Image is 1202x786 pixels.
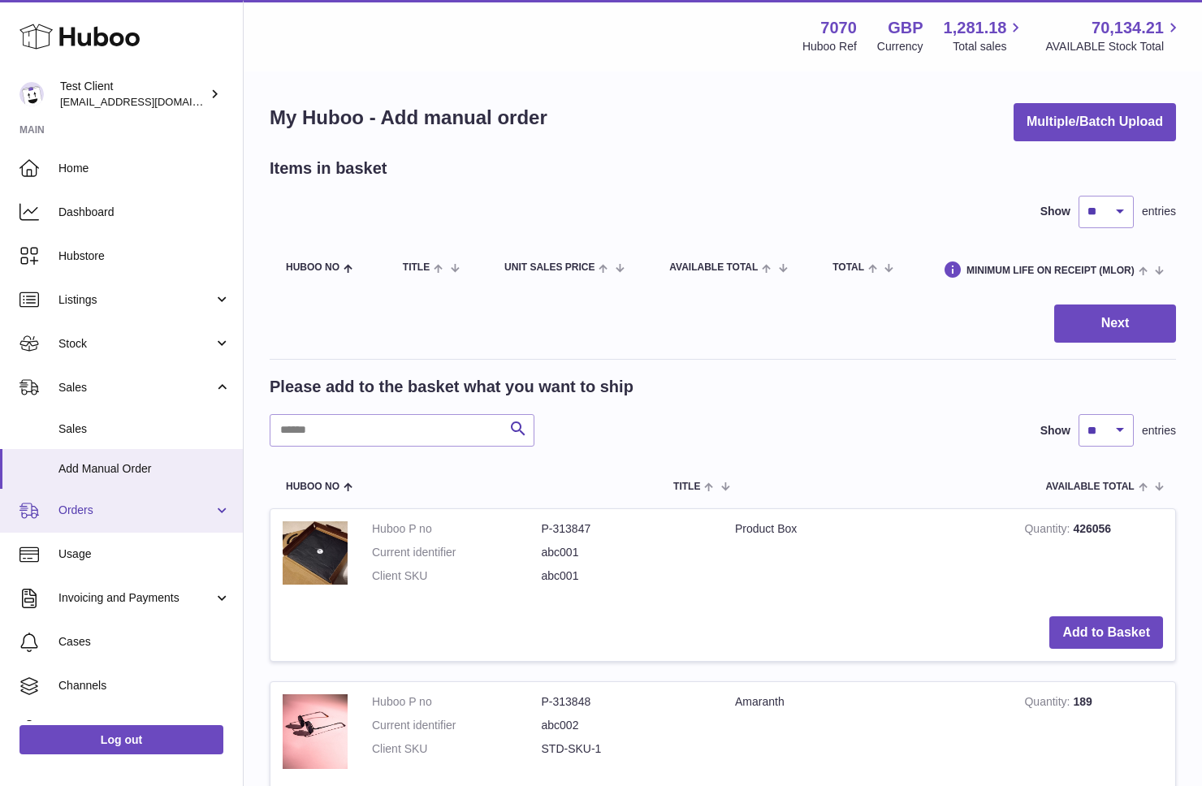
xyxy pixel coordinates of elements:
td: Product Box [723,509,1012,604]
button: Add to Basket [1049,616,1163,650]
span: Unit Sales Price [504,262,595,273]
strong: 7070 [820,17,857,39]
div: Huboo Ref [802,39,857,54]
span: Total sales [953,39,1025,54]
span: Sales [58,421,231,437]
button: Next [1054,304,1176,343]
div: Currency [877,39,923,54]
span: Orders [58,503,214,518]
dt: Huboo P no [372,694,542,710]
dt: Client SKU [372,568,542,584]
span: entries [1142,204,1176,219]
span: Title [403,262,430,273]
span: Total [832,262,864,273]
a: Log out [19,725,223,754]
span: Cases [58,634,231,650]
span: entries [1142,423,1176,438]
dt: Current identifier [372,545,542,560]
span: Channels [58,678,231,693]
span: Sales [58,380,214,395]
a: 70,134.21 AVAILABLE Stock Total [1045,17,1183,54]
dt: Client SKU [372,741,542,757]
span: Huboo no [286,482,339,492]
img: Amaranth [283,694,348,768]
img: QATestClientTwo@hubboo.co.uk [19,82,44,106]
span: 70,134.21 [1092,17,1164,39]
label: Show [1040,423,1070,438]
strong: GBP [888,17,923,39]
img: Product Box [283,521,348,585]
span: [EMAIL_ADDRESS][DOMAIN_NAME] [60,95,239,108]
h1: My Huboo - Add manual order [270,105,547,131]
dd: P-313848 [542,694,711,710]
span: Home [58,161,231,176]
dd: abc002 [542,718,711,733]
span: Minimum Life On Receipt (MLOR) [966,266,1135,276]
span: Invoicing and Payments [58,590,214,606]
span: Dashboard [58,205,231,220]
button: Multiple/Batch Upload [1014,103,1176,141]
a: 1,281.18 Total sales [944,17,1026,54]
h2: Please add to the basket what you want to ship [270,376,633,398]
span: AVAILABLE Total [669,262,758,273]
dd: P-313847 [542,521,711,537]
dd: abc001 [542,568,711,584]
div: Test Client [60,79,206,110]
dd: STD-SKU-1 [542,741,711,757]
span: Title [673,482,700,492]
span: Usage [58,546,231,562]
span: Add Manual Order [58,461,231,477]
span: Listings [58,292,214,308]
span: AVAILABLE Stock Total [1045,39,1183,54]
span: AVAILABLE Total [1046,482,1135,492]
dd: abc001 [542,545,711,560]
dt: Huboo P no [372,521,542,537]
h2: Items in basket [270,158,387,179]
span: Hubstore [58,248,231,264]
strong: Quantity [1024,695,1073,712]
dt: Current identifier [372,718,542,733]
strong: Quantity [1024,522,1073,539]
span: Stock [58,336,214,352]
td: 426056 [1012,509,1175,604]
td: Amaranth [723,682,1012,784]
td: 189 [1012,682,1175,784]
span: Huboo no [286,262,339,273]
label: Show [1040,204,1070,219]
span: 1,281.18 [944,17,1007,39]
